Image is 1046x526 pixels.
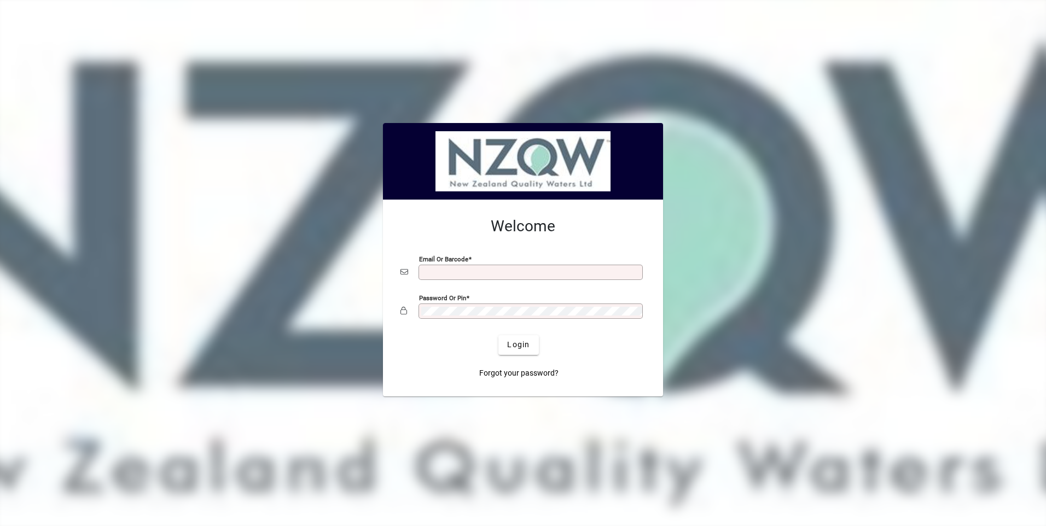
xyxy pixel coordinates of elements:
[479,367,559,379] span: Forgot your password?
[400,217,646,236] h2: Welcome
[419,294,466,301] mat-label: Password or Pin
[498,335,538,355] button: Login
[419,255,468,262] mat-label: Email or Barcode
[507,339,530,350] span: Login
[475,364,563,383] a: Forgot your password?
